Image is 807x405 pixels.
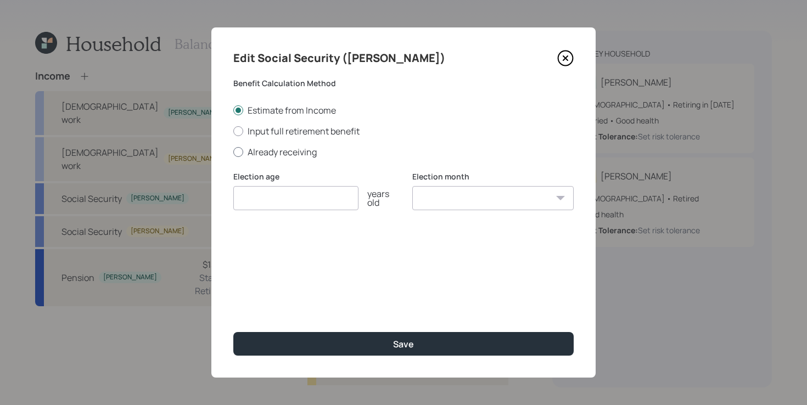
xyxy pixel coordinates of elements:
[233,125,574,137] label: Input full retirement benefit
[233,78,574,89] label: Benefit Calculation Method
[233,49,445,67] h4: Edit Social Security ([PERSON_NAME])
[412,171,574,182] label: Election month
[358,189,395,207] div: years old
[233,171,395,182] label: Election age
[393,338,414,350] div: Save
[233,332,574,356] button: Save
[233,146,574,158] label: Already receiving
[233,104,574,116] label: Estimate from Income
